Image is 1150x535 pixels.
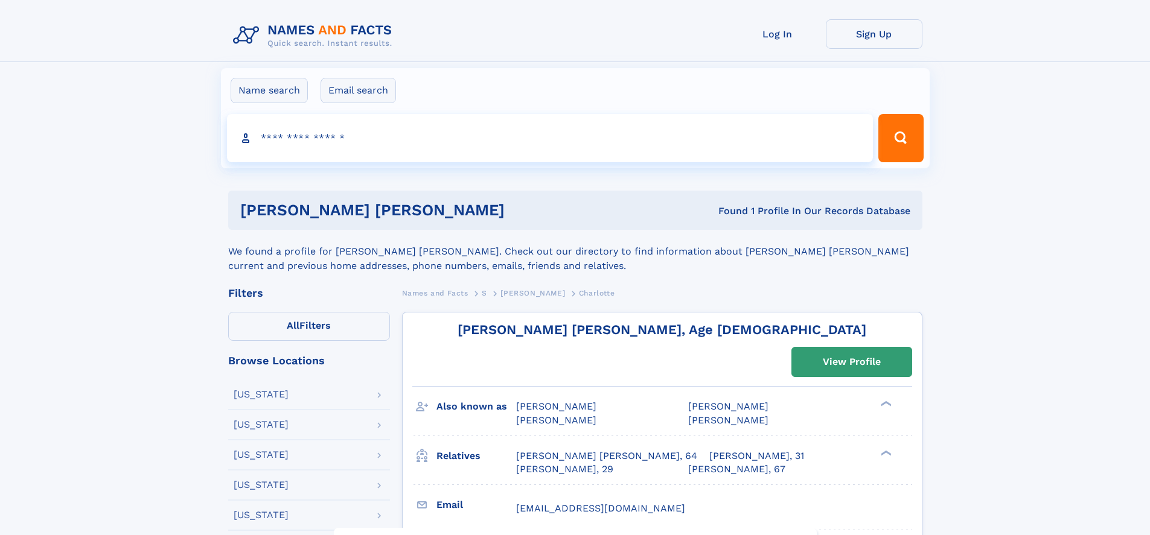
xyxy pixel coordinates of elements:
[792,347,912,376] a: View Profile
[436,446,516,466] h3: Relatives
[228,312,390,341] label: Filters
[612,204,910,218] div: Found 1 Profile In Our Records Database
[579,289,615,297] span: Charlotte
[228,355,390,366] div: Browse Locations
[500,285,565,300] a: [PERSON_NAME]
[234,450,289,460] div: [US_STATE]
[823,348,881,376] div: View Profile
[516,463,613,476] a: [PERSON_NAME], 29
[878,114,923,162] button: Search Button
[402,285,468,300] a: Names and Facts
[231,78,308,103] label: Name search
[234,420,289,429] div: [US_STATE]
[516,414,596,426] span: [PERSON_NAME]
[228,288,390,299] div: Filters
[234,390,289,399] div: [US_STATE]
[240,203,612,218] h1: [PERSON_NAME] [PERSON_NAME]
[227,114,874,162] input: search input
[878,400,892,408] div: ❯
[516,502,685,514] span: [EMAIL_ADDRESS][DOMAIN_NAME]
[436,396,516,417] h3: Also known as
[234,480,289,490] div: [US_STATE]
[458,322,866,337] a: [PERSON_NAME] [PERSON_NAME], Age [DEMOGRAPHIC_DATA]
[234,510,289,520] div: [US_STATE]
[688,463,785,476] a: [PERSON_NAME], 67
[228,19,402,52] img: Logo Names and Facts
[436,495,516,515] h3: Email
[287,320,299,331] span: All
[688,414,768,426] span: [PERSON_NAME]
[482,289,487,297] span: S
[516,400,596,412] span: [PERSON_NAME]
[729,19,826,49] a: Log In
[482,285,487,300] a: S
[321,78,396,103] label: Email search
[878,449,892,457] div: ❯
[516,449,697,463] a: [PERSON_NAME] [PERSON_NAME], 64
[826,19,922,49] a: Sign Up
[500,289,565,297] span: [PERSON_NAME]
[228,230,922,273] div: We found a profile for [PERSON_NAME] [PERSON_NAME]. Check out our directory to find information a...
[709,449,804,463] a: [PERSON_NAME], 31
[688,400,768,412] span: [PERSON_NAME]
